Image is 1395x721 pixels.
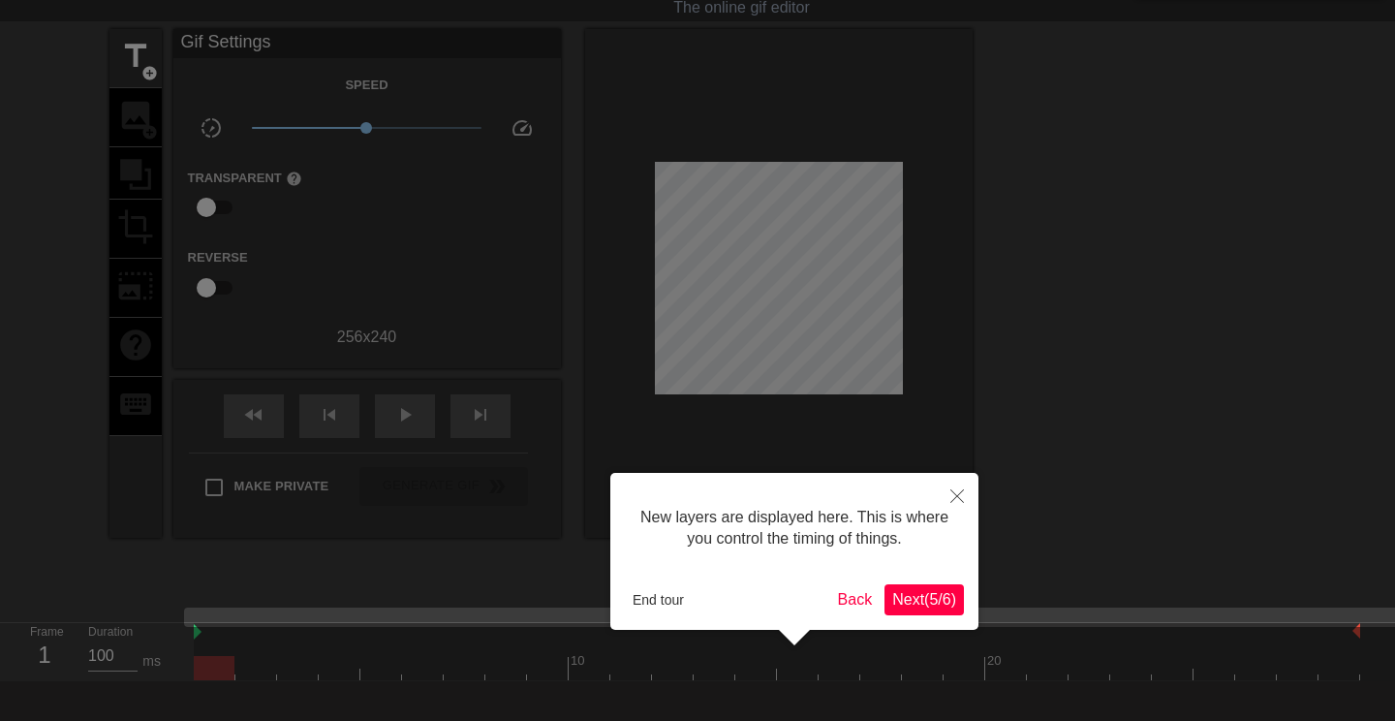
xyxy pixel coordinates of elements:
button: End tour [625,585,692,614]
button: Back [830,584,881,615]
button: Close [936,473,978,517]
span: Next ( 5 / 6 ) [892,591,956,608]
div: New layers are displayed here. This is where you control the timing of things. [625,487,964,570]
button: Next [884,584,964,615]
